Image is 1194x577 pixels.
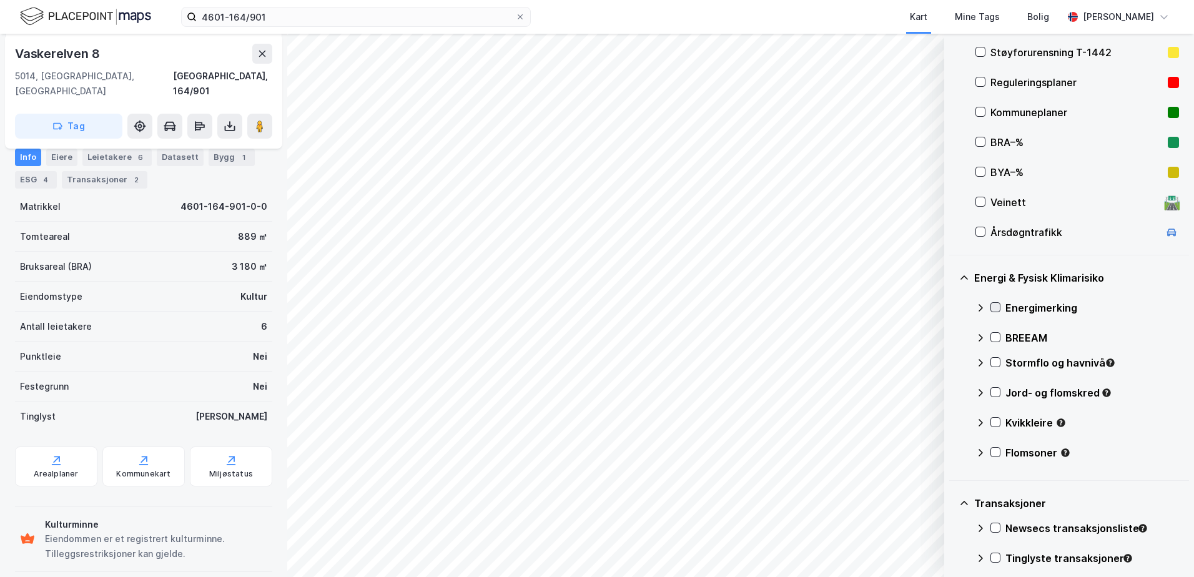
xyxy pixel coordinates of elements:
[1101,387,1112,398] div: Tooltip anchor
[15,69,173,99] div: 5014, [GEOGRAPHIC_DATA], [GEOGRAPHIC_DATA]
[990,135,1163,150] div: BRA–%
[20,199,61,214] div: Matrikkel
[1005,330,1179,345] div: BREEAM
[82,149,152,166] div: Leietakere
[1083,9,1154,24] div: [PERSON_NAME]
[134,151,147,164] div: 6
[238,229,267,244] div: 889 ㎡
[1005,521,1179,536] div: Newsecs transaksjonsliste
[240,289,267,304] div: Kultur
[1122,553,1133,564] div: Tooltip anchor
[1005,415,1179,430] div: Kvikkleire
[990,165,1163,180] div: BYA–%
[253,349,267,364] div: Nei
[990,75,1163,90] div: Reguleringsplaner
[261,319,267,334] div: 6
[974,270,1179,285] div: Energi & Fysisk Klimarisiko
[990,195,1159,210] div: Veinett
[232,259,267,274] div: 3 180 ㎡
[15,149,41,166] div: Info
[1005,385,1179,400] div: Jord- og flomskred
[974,496,1179,511] div: Transaksjoner
[173,69,272,99] div: [GEOGRAPHIC_DATA], 164/901
[130,174,142,186] div: 2
[990,45,1163,60] div: Støyforurensning T-1442
[209,469,253,479] div: Miljøstatus
[1027,9,1049,24] div: Bolig
[15,171,57,189] div: ESG
[1132,517,1194,577] iframe: Chat Widget
[1163,194,1180,210] div: 🛣️
[1005,355,1179,370] div: Stormflo og havnivå
[45,517,267,532] div: Kulturminne
[157,149,204,166] div: Datasett
[910,9,927,24] div: Kart
[20,6,151,27] img: logo.f888ab2527a4732fd821a326f86c7f29.svg
[34,469,78,479] div: Arealplaner
[1005,300,1179,315] div: Energimerking
[20,229,70,244] div: Tomteareal
[15,44,102,64] div: Vaskerelven 8
[20,319,92,334] div: Antall leietakere
[62,171,147,189] div: Transaksjoner
[45,531,267,561] div: Eiendommen er et registrert kulturminne. Tilleggsrestriksjoner kan gjelde.
[20,349,61,364] div: Punktleie
[39,174,52,186] div: 4
[1005,551,1179,566] div: Tinglyste transaksjoner
[955,9,1000,24] div: Mine Tags
[1105,357,1116,368] div: Tooltip anchor
[46,149,77,166] div: Eiere
[116,469,170,479] div: Kommunekart
[237,151,250,164] div: 1
[20,409,56,424] div: Tinglyst
[1005,445,1179,460] div: Flomsoner
[1055,417,1067,428] div: Tooltip anchor
[990,225,1159,240] div: Årsdøgntrafikk
[195,409,267,424] div: [PERSON_NAME]
[253,379,267,394] div: Nei
[1060,447,1071,458] div: Tooltip anchor
[197,7,515,26] input: Søk på adresse, matrikkel, gårdeiere, leietakere eller personer
[20,259,92,274] div: Bruksareal (BRA)
[180,199,267,214] div: 4601-164-901-0-0
[209,149,255,166] div: Bygg
[20,289,82,304] div: Eiendomstype
[15,114,122,139] button: Tag
[990,105,1163,120] div: Kommuneplaner
[1132,517,1194,577] div: Kontrollprogram for chat
[20,379,69,394] div: Festegrunn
